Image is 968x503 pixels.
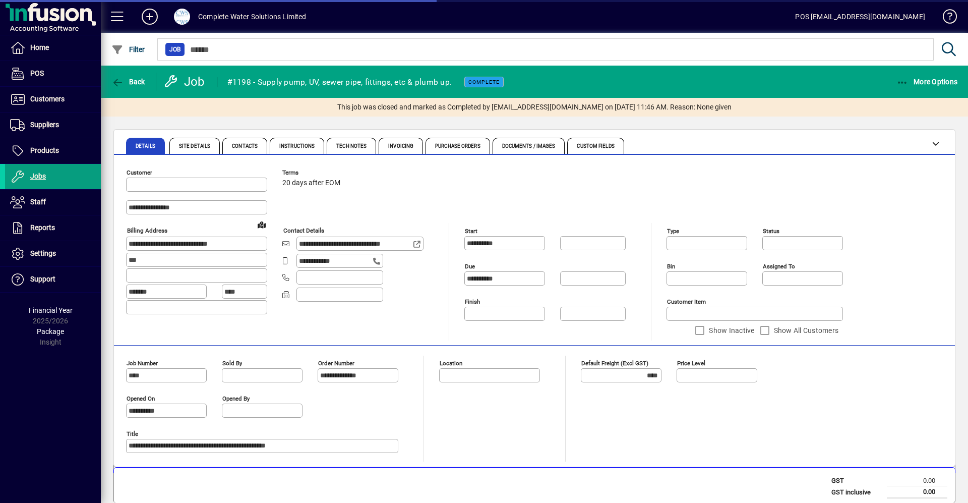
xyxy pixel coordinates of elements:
div: Job [164,74,207,90]
span: Reason: None given [670,102,732,113]
span: Tech Notes [336,144,367,149]
app-page-header-button: Back [101,73,156,91]
a: Suppliers [5,113,101,138]
mat-label: Order number [318,360,354,367]
a: View on map [254,216,270,233]
span: Reports [30,223,55,232]
span: Package [37,327,64,336]
a: Products [5,138,101,163]
span: Home [30,43,49,51]
span: Support [30,275,55,283]
mat-label: Due [465,263,475,270]
td: GST inclusive [826,486,887,498]
span: 20 days after EOM [282,179,340,187]
a: Staff [5,190,101,215]
button: Profile [166,8,198,26]
span: Customers [30,95,65,103]
td: 0.00 [887,486,947,498]
div: Complete Water Solutions Limited [198,9,307,25]
a: Home [5,35,101,61]
mat-label: Assigned to [763,263,795,270]
mat-label: Default Freight (excl GST) [581,360,648,367]
td: 0.00 [887,475,947,486]
span: POS [30,69,44,77]
span: This job was closed and marked as Completed by [EMAIL_ADDRESS][DOMAIN_NAME] on [DATE] 11:46 AM. [337,102,669,113]
span: Details [136,144,155,149]
button: Filter [109,40,148,59]
span: Job [169,44,180,54]
span: Staff [30,198,46,206]
mat-label: Status [763,228,779,235]
button: More Options [894,73,960,91]
td: GST [826,475,887,486]
span: Contacts [232,144,258,149]
div: #1198 - Supply pump, UV, sewer pipe, fittings, etc & plumb up. [227,74,452,90]
span: Terms [282,170,343,176]
mat-label: Opened On [127,395,155,402]
mat-label: Type [667,228,679,235]
mat-label: Finish [465,298,480,305]
div: POS [EMAIL_ADDRESS][DOMAIN_NAME] [795,9,925,25]
a: Reports [5,215,101,241]
span: Instructions [279,144,315,149]
span: Filter [111,45,145,53]
button: Back [109,73,148,91]
a: POS [5,61,101,86]
mat-label: Customer [127,169,152,176]
span: Suppliers [30,121,59,129]
a: Settings [5,241,101,266]
span: Invoicing [388,144,413,149]
mat-label: Price Level [677,360,705,367]
span: Back [111,78,145,86]
mat-label: Start [465,228,477,235]
a: Support [5,267,101,292]
mat-label: Customer Item [667,298,706,305]
a: Customers [5,87,101,112]
mat-label: Job number [127,360,158,367]
button: Add [134,8,166,26]
span: Complete [468,79,500,85]
mat-label: Bin [667,263,675,270]
span: Documents / Images [502,144,556,149]
mat-label: Location [440,360,462,367]
span: Financial Year [29,306,73,314]
span: Custom Fields [577,144,614,149]
span: Settings [30,249,56,257]
mat-label: Title [127,430,138,437]
span: Products [30,146,59,154]
a: Knowledge Base [935,2,955,35]
span: Purchase Orders [435,144,480,149]
span: Jobs [30,172,46,180]
mat-label: Opened by [222,395,250,402]
mat-label: Sold by [222,360,242,367]
span: Site Details [179,144,210,149]
span: More Options [896,78,958,86]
